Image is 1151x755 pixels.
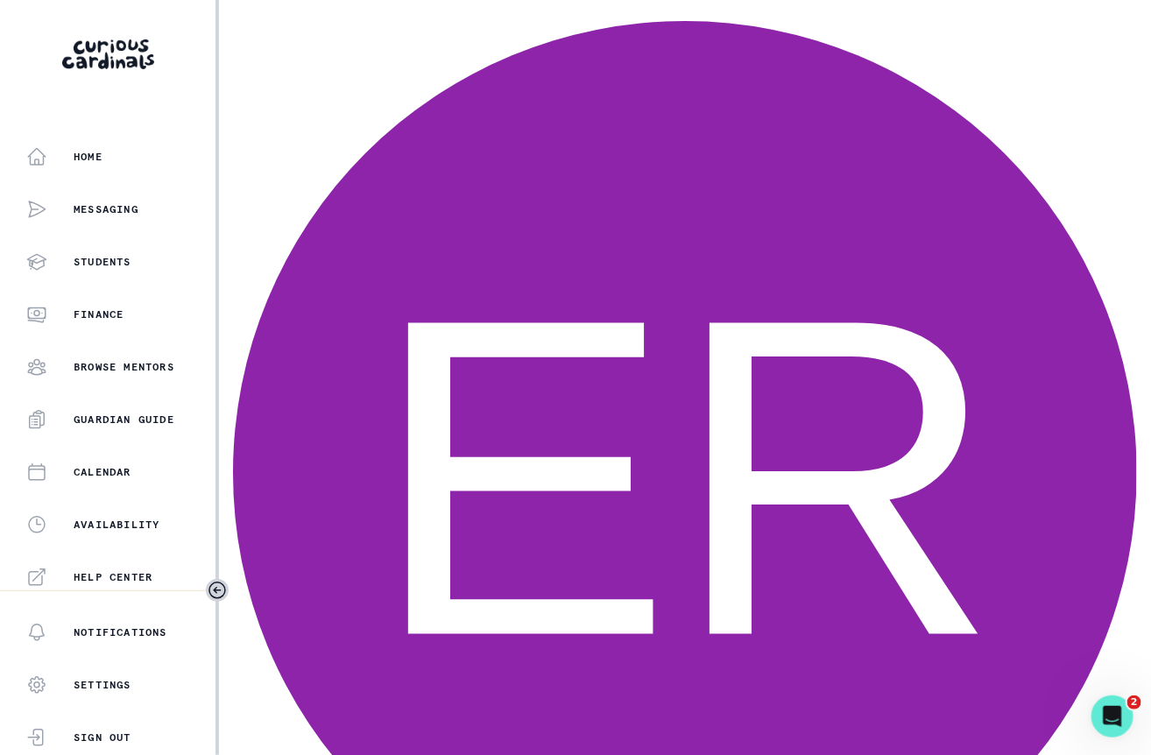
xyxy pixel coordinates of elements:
[74,202,138,216] p: Messaging
[1127,695,1141,709] span: 2
[62,39,154,69] img: Curious Cardinals Logo
[74,518,159,532] p: Availability
[206,579,229,602] button: Toggle sidebar
[74,570,152,584] p: Help Center
[74,307,124,321] p: Finance
[74,150,102,164] p: Home
[74,360,174,374] p: Browse Mentors
[74,465,131,479] p: Calendar
[1091,695,1133,737] iframe: Intercom live chat
[74,413,174,427] p: Guardian Guide
[74,625,167,639] p: Notifications
[74,678,131,692] p: Settings
[74,730,131,744] p: Sign Out
[74,255,131,269] p: Students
